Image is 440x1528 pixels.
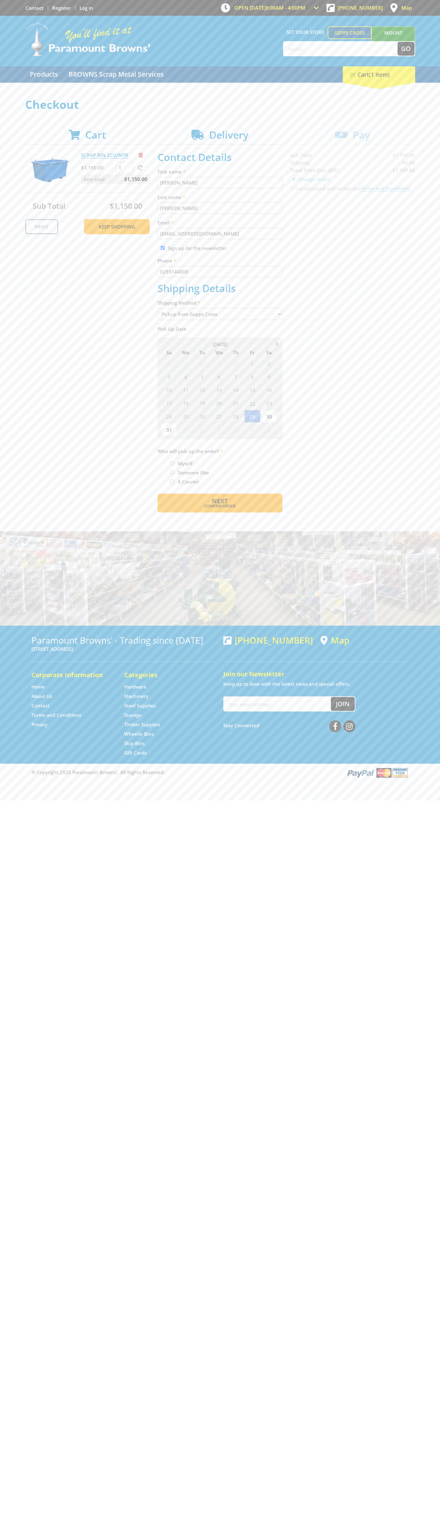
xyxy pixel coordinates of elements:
[244,370,260,383] span: 8
[211,397,227,409] span: 20
[194,357,210,370] span: 29
[228,348,244,357] span: Th
[371,26,415,50] a: Mount [PERSON_NAME]
[369,71,390,78] span: (1 item)
[234,4,305,11] span: OPEN [DATE]
[158,193,282,201] label: Last name
[223,680,409,688] p: Keep up to date with the latest news and special offers.
[224,697,331,711] input: Your email address
[244,384,260,396] span: 15
[161,397,177,409] span: 17
[194,370,210,383] span: 5
[161,423,177,436] span: 31
[124,684,147,690] a: Go to the Hardware page
[228,410,244,423] span: 28
[85,128,106,141] span: Cart
[158,151,282,163] h2: Contact Details
[124,721,160,728] a: Go to the Timber Supplies page
[178,410,194,423] span: 25
[223,718,355,733] div: Stay Connected
[158,177,282,188] input: Please enter your first name.
[170,479,174,484] input: Please select who will pick up the order.
[124,731,154,737] a: Go to the Wheelie Bins page
[168,245,227,251] label: Sign up for the newsletter
[31,702,49,709] a: Go to the Contact page
[261,357,277,370] span: 2
[161,370,177,383] span: 3
[320,635,349,645] a: View a map of Gepps Cross location
[158,299,282,307] label: Shipping Method
[244,397,260,409] span: 22
[178,384,194,396] span: 11
[212,497,228,505] span: Next
[33,201,65,211] span: Sub Total
[178,423,194,436] span: 1
[124,693,148,700] a: Go to the Machinery page
[266,4,305,11] span: 8:00am - 4:00pm
[175,476,201,487] label: A Courier
[283,26,328,38] span: Set your store
[81,152,128,158] a: SCRAP BIN 2CU/MTR
[194,384,210,396] span: 12
[52,5,71,11] a: Go to the registration page
[211,423,227,436] span: 3
[25,22,151,57] img: Paramount Browns'
[223,670,409,678] h5: Join our Newsletter
[158,494,282,512] button: Next Confirm order
[25,98,415,111] h1: Checkout
[178,348,194,357] span: Mo
[81,164,115,171] p: $1,150.00
[244,357,260,370] span: 1
[343,66,415,83] div: Cart
[178,397,194,409] span: 18
[25,66,63,83] a: Go to the Products page
[244,348,260,357] span: Fr
[124,174,147,184] span: $1,150.00
[31,693,52,700] a: Go to the About Us page
[110,201,142,211] span: $1,150.00
[158,282,282,294] h2: Shipping Details
[158,325,282,333] label: Pick Up Date
[31,721,47,728] a: Go to the Privacy page
[331,697,355,711] button: Join
[211,410,227,423] span: 27
[328,26,371,39] a: Gepps Cross
[178,357,194,370] span: 28
[175,458,195,469] label: Myself
[158,219,282,226] label: Email
[261,423,277,436] span: 6
[171,504,269,508] span: Confirm order
[158,257,282,264] label: Phone
[211,370,227,383] span: 6
[228,397,244,409] span: 21
[124,750,147,756] a: Go to the Gift Cards page
[161,357,177,370] span: 27
[284,42,398,56] input: Search
[194,410,210,423] span: 26
[261,348,277,357] span: Sa
[161,384,177,396] span: 10
[158,202,282,214] input: Please enter your last name.
[228,357,244,370] span: 31
[25,5,43,11] a: Go to the Contact page
[158,447,282,455] label: Who will pick up the order?
[158,228,282,239] input: Please enter your email address.
[161,348,177,357] span: Su
[175,467,211,478] label: Someone Else
[398,42,415,56] button: Go
[228,370,244,383] span: 7
[261,370,277,383] span: 9
[346,767,409,778] img: PayPal, Mastercard, Visa accepted
[213,341,227,347] span: [DATE]
[31,151,69,189] img: SCRAP BIN 2CU/MTR
[228,423,244,436] span: 4
[25,219,58,234] a: Print
[194,423,210,436] span: 2
[228,384,244,396] span: 14
[139,152,143,158] a: Remove from cart
[25,767,415,778] div: ® Copyright 2025 Paramount Browns'. All Rights Reserved.
[170,470,174,474] input: Please select who will pick up the order.
[80,5,93,11] a: Log in
[124,702,156,709] a: Go to the Steel Supplies page
[261,384,277,396] span: 16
